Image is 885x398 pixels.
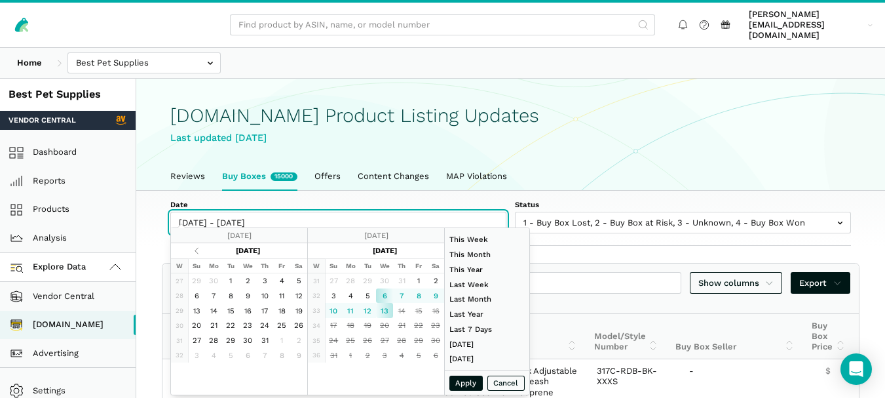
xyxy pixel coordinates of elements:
[487,376,525,391] button: Cancel
[205,289,222,304] td: 7
[205,333,222,348] td: 28
[239,333,256,348] td: 30
[9,52,50,74] a: Home
[359,348,376,363] td: 2
[393,318,410,333] td: 21
[214,163,306,190] a: Buy Boxes15000
[427,348,444,363] td: 6
[170,130,851,146] div: Last updated [DATE]
[325,273,342,289] td: 27
[799,277,842,290] span: Export
[239,289,256,304] td: 9
[205,273,222,289] td: 30
[410,303,427,318] td: 15
[239,318,256,333] td: 23
[290,318,307,333] td: 26
[188,318,205,333] td: 20
[256,333,273,348] td: 31
[410,273,427,289] td: 1
[342,348,359,363] td: 1
[273,273,290,289] td: 4
[342,258,359,273] th: Mo
[376,303,393,318] td: 13
[171,348,188,363] td: 32
[445,232,529,247] li: This Week
[273,303,290,318] td: 18
[349,163,438,190] a: Content Changes
[342,273,359,289] td: 28
[445,351,529,367] li: [DATE]
[290,289,307,304] td: 12
[308,258,325,273] th: W
[325,258,342,273] th: Su
[188,333,205,348] td: 27
[376,348,393,363] td: 3
[359,273,376,289] td: 29
[410,289,427,304] td: 8
[410,333,427,348] td: 29
[256,273,273,289] td: 3
[376,289,393,304] td: 6
[359,303,376,318] td: 12
[239,258,256,273] th: We
[290,333,307,348] td: 2
[410,258,427,273] th: Fr
[825,366,831,376] span: $
[222,258,239,273] th: Tu
[308,273,325,289] td: 31
[222,289,239,304] td: 8
[162,163,214,190] a: Reviews
[222,303,239,318] td: 15
[445,277,529,292] li: Last Week
[586,314,668,359] th: Model/Style Number: activate to sort column ascending
[745,7,877,43] a: [PERSON_NAME][EMAIL_ADDRESS][DOMAIN_NAME]
[9,115,76,125] span: Vendor Central
[667,314,803,359] th: Buy Box Seller: activate to sort column ascending
[273,318,290,333] td: 25
[308,348,325,363] td: 36
[342,318,359,333] td: 18
[256,303,273,318] td: 17
[222,273,239,289] td: 1
[445,322,529,337] li: Last 7 Days
[170,199,506,210] label: Date
[188,348,205,363] td: 3
[188,258,205,273] th: Su
[171,333,188,348] td: 31
[515,212,851,233] input: 1 - Buy Box Lost, 2 - Buy Box at Risk, 3 - Unknown, 4 - Buy Box Won
[393,289,410,304] td: 7
[325,348,342,363] td: 31
[376,318,393,333] td: 20
[376,273,393,289] td: 30
[171,303,188,318] td: 29
[445,336,529,351] li: [DATE]
[308,289,325,304] td: 32
[749,9,863,41] span: [PERSON_NAME][EMAIL_ADDRESS][DOMAIN_NAME]
[359,333,376,348] td: 26
[222,348,239,363] td: 5
[698,277,774,290] span: Show columns
[359,318,376,333] td: 19
[205,303,222,318] td: 14
[170,105,851,127] h1: [DOMAIN_NAME] Product Listing Updates
[205,318,222,333] td: 21
[9,87,127,102] div: Best Pet Supplies
[205,243,290,258] th: [DATE]
[222,318,239,333] td: 22
[427,273,444,289] td: 2
[325,289,342,304] td: 3
[445,292,529,307] li: Last Month
[171,273,188,289] td: 27
[445,307,529,322] li: Last Year
[162,296,859,313] div: Showing 1 to 10 of 15,000 buy boxes
[342,333,359,348] td: 25
[171,289,188,304] td: 28
[308,333,325,348] td: 35
[205,348,222,363] td: 4
[342,289,359,304] td: 4
[188,303,205,318] td: 13
[803,314,854,359] th: Buy Box Price: activate to sort column ascending
[222,333,239,348] td: 29
[445,247,529,262] li: This Month
[273,289,290,304] td: 11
